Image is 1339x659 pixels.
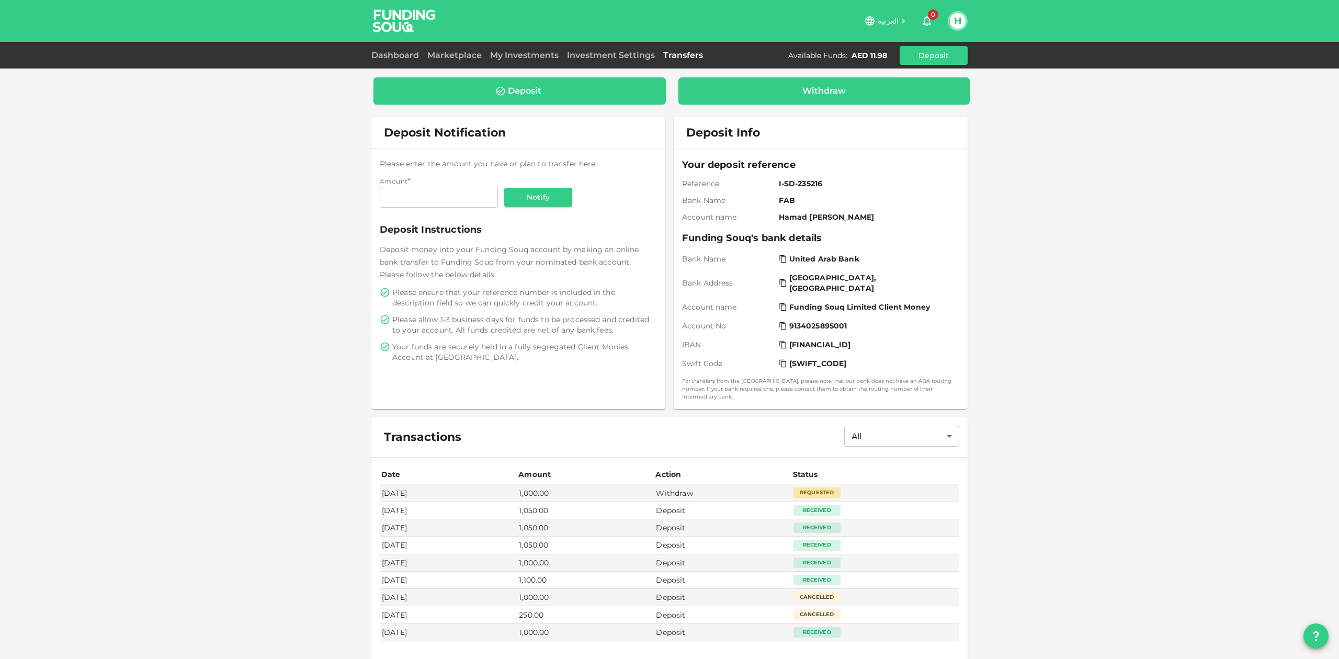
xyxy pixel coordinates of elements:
a: Deposit [373,77,666,105]
td: Deposit [654,589,791,606]
div: Requested [793,487,841,498]
td: Deposit [654,624,791,641]
td: [DATE] [380,554,517,572]
small: For transfers from the [GEOGRAPHIC_DATA], please note that our bank does not have an ABA routing ... [682,377,959,401]
div: Received [793,505,841,516]
span: Account No [682,321,775,331]
input: amount [380,187,498,208]
span: Funding Souq Limited Client Money [789,302,930,312]
td: 1,000.00 [517,554,654,572]
td: Deposit [654,554,791,572]
td: [DATE] [380,606,517,623]
div: Action [655,468,682,481]
td: [DATE] [380,519,517,537]
td: 1,000.00 [517,589,654,606]
td: 250.00 [517,606,654,623]
button: question [1303,623,1329,649]
span: العربية [878,16,899,26]
a: Marketplace [423,50,486,60]
div: All [844,426,959,447]
div: Cancelled [793,609,841,620]
span: Bank Name [682,195,775,206]
span: Deposit money into your Funding Souq account by making an online bank transfer to Funding Souq fr... [380,245,639,279]
span: Please enter the amount you have or plan to transfer here. [380,159,597,168]
button: Deposit [900,46,968,65]
span: United Arab Bank [789,254,859,264]
td: Deposit [654,606,791,623]
span: Your deposit reference [682,157,959,172]
span: Account name [682,302,775,312]
div: Available Funds : [788,50,847,61]
span: Please ensure that your reference number is included in the description field so we can quickly c... [392,287,655,308]
span: Reference [682,178,775,189]
span: Deposit Instructions [380,222,657,237]
span: Transactions [384,430,461,445]
td: 1,000.00 [517,624,654,641]
span: 9134025895001 [789,321,847,331]
button: 0 [916,10,937,31]
span: Your funds are securely held in a fully segregated Client Monies Account at [GEOGRAPHIC_DATA]. [392,342,655,362]
div: Deposit [508,86,541,96]
td: [DATE] [380,572,517,589]
div: Withdraw [802,86,846,96]
span: Hamad [PERSON_NAME] [779,212,955,222]
a: Withdraw [678,77,970,105]
span: [GEOGRAPHIC_DATA], [GEOGRAPHIC_DATA] [789,272,953,293]
td: 1,050.00 [517,502,654,519]
span: Deposit Info [686,126,760,140]
span: Deposit Notification [384,126,506,140]
span: [FINANCIAL_ID] [789,339,851,350]
span: Swift Code [682,358,775,369]
div: AED 11.98 [852,50,887,61]
div: Received [793,558,841,568]
span: Bank Name [682,254,775,264]
a: Transfers [659,50,707,60]
a: Investment Settings [563,50,659,60]
td: 1,100.00 [517,572,654,589]
td: [DATE] [380,484,517,502]
span: Please allow 1-3 business days for funds to be processed and credited to your account. All funds ... [392,314,655,335]
td: Deposit [654,572,791,589]
td: 1,000.00 [517,484,654,502]
td: [DATE] [380,502,517,519]
span: Bank Address [682,278,775,288]
td: Deposit [654,502,791,519]
div: Date [381,468,402,481]
td: Deposit [654,537,791,554]
div: Received [793,540,841,550]
div: Received [793,575,841,585]
div: Status [793,468,819,481]
td: 1,050.00 [517,537,654,554]
span: IBAN [682,339,775,350]
td: [DATE] [380,537,517,554]
div: Received [793,522,841,533]
span: Amount [380,177,407,185]
span: Funding Souq's bank details [682,231,959,245]
td: Deposit [654,519,791,537]
a: Dashboard [371,50,423,60]
div: Amount [518,468,551,481]
span: I-SD-235216 [779,178,955,189]
button: Notify [504,188,572,207]
td: 1,050.00 [517,519,654,537]
a: My Investments [486,50,563,60]
span: Account name [682,212,775,222]
span: [SWIFT_CODE] [789,358,847,369]
div: Received [793,627,841,638]
td: [DATE] [380,624,517,641]
span: FAB [779,195,955,206]
td: Withdraw [654,484,791,502]
div: Cancelled [793,592,841,603]
span: 0 [928,9,938,20]
td: [DATE] [380,589,517,606]
button: H [950,13,966,29]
